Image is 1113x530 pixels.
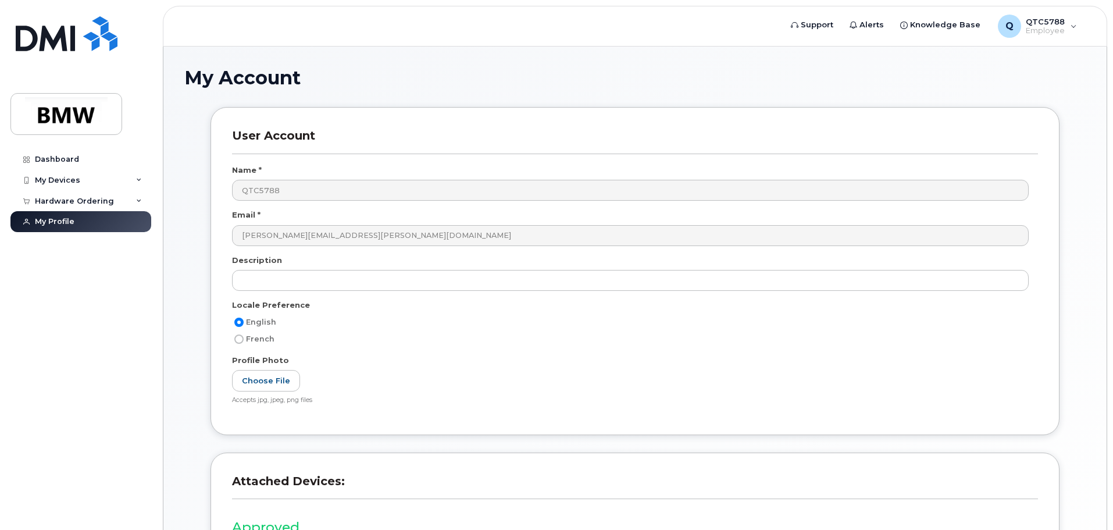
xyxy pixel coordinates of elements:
input: English [234,318,244,327]
label: Profile Photo [232,355,289,366]
h3: User Account [232,129,1038,154]
label: Choose File [232,370,300,392]
label: Email * [232,209,261,220]
span: English [246,318,276,326]
input: French [234,335,244,344]
h3: Attached Devices: [232,474,1038,499]
label: Name * [232,165,262,176]
span: French [246,335,274,343]
label: Description [232,255,282,266]
h1: My Account [184,67,1086,88]
div: Accepts jpg, jpeg, png files [232,396,1029,405]
label: Locale Preference [232,300,310,311]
